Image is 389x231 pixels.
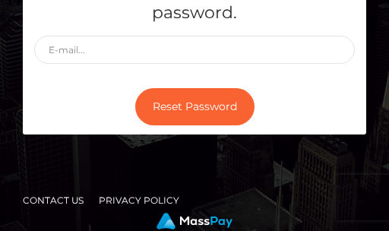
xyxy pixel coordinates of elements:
a: Contact Us [17,188,90,212]
button: Reset Password [135,88,255,125]
img: MassPay [157,213,232,229]
a: Privacy Policy [93,188,185,212]
input: E-mail... [34,36,355,64]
